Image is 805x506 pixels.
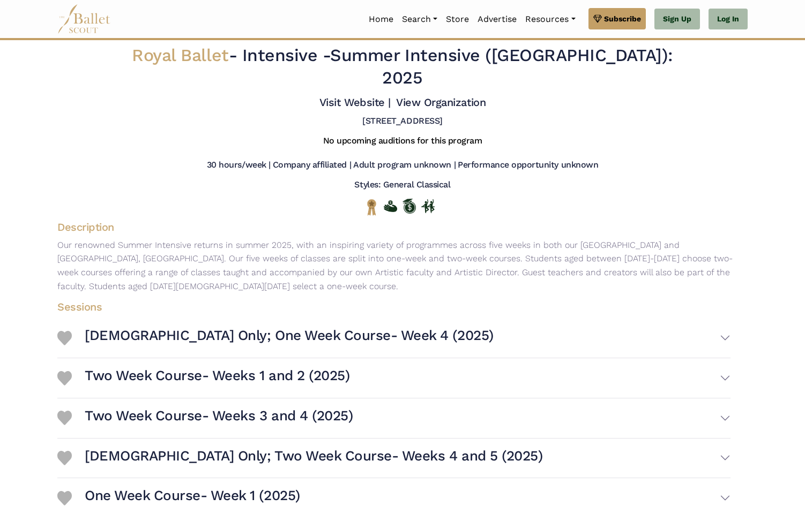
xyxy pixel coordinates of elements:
h4: Description [49,220,756,234]
h3: One Week Course- Week 1 (2025) [85,487,300,505]
h3: Two Week Course- Weeks 3 and 4 (2025) [85,407,353,425]
a: Log In [709,9,748,30]
button: [DEMOGRAPHIC_DATA] Only; One Week Course- Week 4 (2025) [85,322,731,353]
h5: No upcoming auditions for this program [323,135,482,147]
h2: - Summer Intensive ([GEOGRAPHIC_DATA]): 2025 [116,44,689,89]
a: Subscribe [588,8,646,29]
img: Offers Scholarship [403,199,416,214]
span: Royal Ballet [132,45,228,65]
a: Visit Website | [319,96,391,109]
img: Offers Financial Aid [384,200,397,212]
img: Heart [57,491,72,505]
h5: [STREET_ADDRESS] [362,116,442,127]
button: Two Week Course- Weeks 1 and 2 (2025) [85,362,731,394]
img: Heart [57,411,72,425]
img: Heart [57,331,72,345]
img: gem.svg [593,13,602,25]
img: In Person [421,199,435,213]
span: Intensive - [242,45,331,65]
h5: Adult program unknown | [353,160,456,171]
img: Heart [57,371,72,386]
a: Home [364,8,398,31]
img: National [365,199,378,215]
h3: [DEMOGRAPHIC_DATA] Only; Two Week Course- Weeks 4 and 5 (2025) [85,447,542,465]
button: Two Week Course- Weeks 3 and 4 (2025) [85,403,731,434]
h5: Performance opportunity unknown [458,160,598,171]
a: View Organization [396,96,486,109]
h3: Two Week Course- Weeks 1 and 2 (2025) [85,367,349,385]
h3: [DEMOGRAPHIC_DATA] Only; One Week Course- Week 4 (2025) [85,327,494,345]
a: Advertise [473,8,521,31]
a: Resources [521,8,579,31]
p: Our renowned Summer Intensive returns in summer 2025, with an inspiring variety of programmes acr... [49,238,756,293]
img: Heart [57,451,72,465]
a: Search [398,8,442,31]
span: Subscribe [604,13,641,25]
button: [DEMOGRAPHIC_DATA] Only; Two Week Course- Weeks 4 and 5 (2025) [85,443,731,474]
a: Store [442,8,473,31]
h5: Company affiliated | [273,160,351,171]
h4: Sessions [49,300,739,314]
h5: 30 hours/week | [207,160,271,171]
a: Sign Up [654,9,700,30]
h5: Styles: General Classical [354,179,450,191]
